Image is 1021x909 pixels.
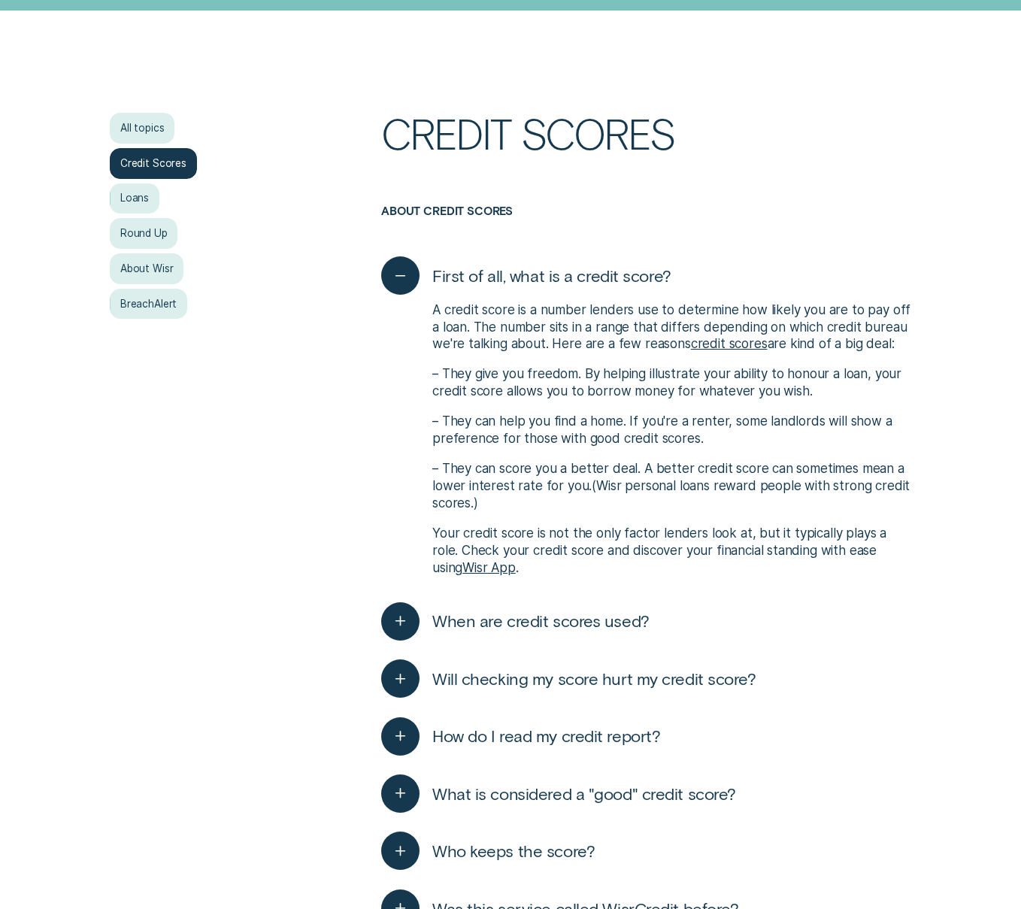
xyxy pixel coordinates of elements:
[592,478,596,493] span: (
[432,365,911,400] p: – They give you freedom. By helping illustrate your ability to honour a loan, your credit score a...
[432,668,756,689] span: Will checking my score hurt my credit score?
[110,218,177,249] a: Round Up
[381,205,911,247] h3: About credit scores
[381,113,911,205] h1: Credit Scores
[474,495,478,511] span: )
[432,265,671,286] span: First of all, what is a credit score?
[110,253,183,284] a: About Wisr
[110,148,196,179] a: Credit Scores
[381,659,756,698] button: Will checking my score hurt my credit score?
[432,611,650,632] span: When are credit scores used?
[381,256,671,295] button: First of all, what is a credit score?
[110,113,174,144] a: All topics
[432,460,911,512] p: – They can score you a better deal. A better credit score can sometimes mean a lower interest rat...
[691,336,768,351] a: credit scores
[432,525,911,577] p: Your credit score is not the only factor lenders look at, but it typically plays a role. Check yo...
[432,726,660,747] span: How do I read my credit report?
[432,841,595,862] span: Who keeps the score?
[381,717,660,756] button: How do I read my credit report?
[432,783,736,804] span: What is considered a "good" credit score?
[432,301,911,353] p: A credit score is a number lenders use to determine how likely you are to pay off a loan. The num...
[462,560,516,575] a: Wisr App
[381,774,736,813] button: What is considered a "good" credit score?
[110,289,187,320] a: BreachAlert
[110,183,159,214] a: Loans
[432,413,911,447] p: – They can help you find a home. If you're a renter, some landlords will show a preference for th...
[381,832,595,870] button: Who keeps the score?
[381,602,650,641] button: When are credit scores used?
